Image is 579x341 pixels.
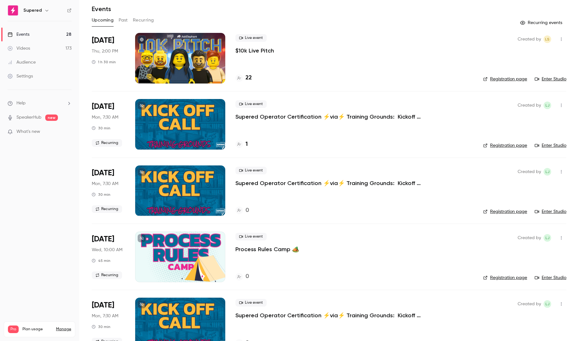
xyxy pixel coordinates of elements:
[92,324,110,329] div: 30 min
[544,168,551,176] span: Lindsay John
[92,271,122,279] span: Recurring
[235,299,267,307] span: Live event
[518,300,541,308] span: Created by
[92,258,110,263] div: 45 min
[8,100,72,107] li: help-dropdown-opener
[92,35,114,46] span: [DATE]
[535,208,566,215] a: Enter Studio
[535,142,566,149] a: Enter Studio
[235,113,425,121] a: Supered Operator Certification ⚡️via⚡️ Training Grounds: Kickoff Call
[483,275,527,281] a: Registration page
[92,232,125,282] div: Sep 10 Wed, 12:00 PM (America/New York)
[544,102,551,109] span: Lindsay John
[235,167,267,174] span: Live event
[545,234,550,242] span: LJ
[92,114,118,121] span: Mon, 7:30 AM
[92,247,122,253] span: Wed, 10:00 AM
[22,327,52,332] span: Plan usage
[92,126,110,131] div: 30 min
[235,272,249,281] a: 0
[92,5,111,13] h1: Events
[92,313,118,319] span: Mon, 7:30 AM
[517,18,566,28] button: Recurring events
[92,59,116,65] div: 1 h 30 min
[535,275,566,281] a: Enter Studio
[8,325,19,333] span: Pro
[545,35,550,43] span: LS
[535,76,566,82] a: Enter Studio
[518,234,541,242] span: Created by
[8,59,36,65] div: Audience
[16,128,40,135] span: What's new
[544,35,551,43] span: Lindsey Smith
[483,76,527,82] a: Registration page
[235,34,267,42] span: Live event
[246,74,252,82] h4: 22
[92,205,122,213] span: Recurring
[92,15,114,25] button: Upcoming
[545,168,550,176] span: LJ
[119,15,128,25] button: Past
[92,192,110,197] div: 30 min
[235,100,267,108] span: Live event
[8,31,29,38] div: Events
[235,245,299,253] a: Process Rules Camp 🏕️
[92,234,114,244] span: [DATE]
[92,165,125,216] div: Sep 8 Mon, 9:30 AM (America/New York)
[518,102,541,109] span: Created by
[23,7,42,14] h6: Supered
[246,272,249,281] h4: 0
[246,206,249,215] h4: 0
[235,47,274,54] a: $10k Live Pitch
[45,115,58,121] span: new
[545,102,550,109] span: LJ
[133,15,154,25] button: Recurring
[483,142,527,149] a: Registration page
[518,35,541,43] span: Created by
[235,206,249,215] a: 0
[518,168,541,176] span: Created by
[8,73,33,79] div: Settings
[64,129,72,135] iframe: Noticeable Trigger
[545,300,550,308] span: LJ
[92,168,114,178] span: [DATE]
[483,208,527,215] a: Registration page
[92,102,114,112] span: [DATE]
[246,140,248,149] h4: 1
[235,312,425,319] a: Supered Operator Certification ⚡️via⚡️ Training Grounds: Kickoff Call
[16,100,26,107] span: Help
[92,300,114,310] span: [DATE]
[92,33,125,84] div: Aug 28 Thu, 2:00 PM (America/Denver)
[544,234,551,242] span: Lindsay John
[544,300,551,308] span: Lindsay John
[235,233,267,240] span: Live event
[92,99,125,150] div: Sep 1 Mon, 9:30 AM (America/New York)
[92,181,118,187] span: Mon, 7:30 AM
[235,140,248,149] a: 1
[235,179,425,187] a: Supered Operator Certification ⚡️via⚡️ Training Grounds: Kickoff Call
[235,74,252,82] a: 22
[56,327,71,332] a: Manage
[16,114,41,121] a: SpeakerHub
[92,48,118,54] span: Thu, 2:00 PM
[92,139,122,147] span: Recurring
[8,5,18,15] img: Supered
[8,45,30,52] div: Videos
